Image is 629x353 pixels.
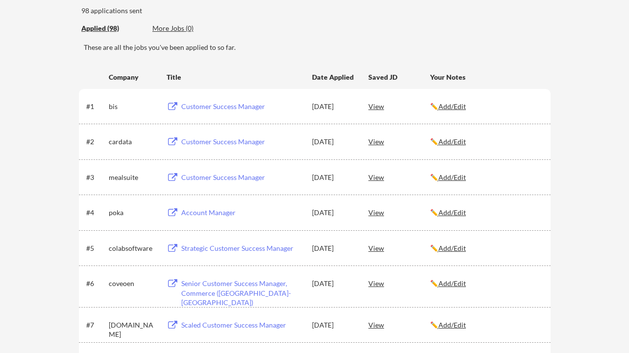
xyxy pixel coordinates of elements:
[368,203,430,221] div: View
[86,243,105,253] div: #5
[86,320,105,330] div: #7
[181,173,303,182] div: Customer Success Manager
[312,173,355,182] div: [DATE]
[368,97,430,115] div: View
[438,244,466,252] u: Add/Edit
[438,208,466,217] u: Add/Edit
[368,239,430,257] div: View
[438,173,466,181] u: Add/Edit
[86,279,105,288] div: #6
[312,137,355,147] div: [DATE]
[430,137,542,147] div: ✏️
[181,102,303,111] div: Customer Success Manager
[430,243,542,253] div: ✏️
[109,243,158,253] div: colabsoftware
[109,137,158,147] div: cardata
[438,102,466,110] u: Add/Edit
[109,279,158,288] div: coveoen
[438,321,466,329] u: Add/Edit
[81,23,145,33] div: Applied (98)
[368,68,430,86] div: Saved JD
[86,173,105,182] div: #3
[312,208,355,218] div: [DATE]
[109,320,158,339] div: [DOMAIN_NAME]
[430,173,542,182] div: ✏️
[368,168,430,186] div: View
[152,23,224,34] div: These are job applications we think you'd be a good fit for, but couldn't apply you to automatica...
[81,6,271,16] div: 98 applications sent
[312,243,355,253] div: [DATE]
[109,173,158,182] div: mealsuite
[181,279,303,308] div: Senior Customer Success Manager, Commerce ([GEOGRAPHIC_DATA]-[GEOGRAPHIC_DATA])
[438,279,466,287] u: Add/Edit
[86,102,105,111] div: #1
[368,274,430,292] div: View
[312,279,355,288] div: [DATE]
[181,208,303,218] div: Account Manager
[312,102,355,111] div: [DATE]
[167,72,303,82] div: Title
[181,137,303,147] div: Customer Success Manager
[430,320,542,330] div: ✏️
[430,208,542,218] div: ✏️
[430,72,542,82] div: Your Notes
[86,208,105,218] div: #4
[109,72,158,82] div: Company
[368,316,430,333] div: View
[312,320,355,330] div: [DATE]
[181,320,303,330] div: Scaled Customer Success Manager
[438,137,466,146] u: Add/Edit
[368,132,430,150] div: View
[430,102,542,111] div: ✏️
[81,23,145,34] div: These are all the jobs you've been applied to so far.
[109,208,158,218] div: poka
[84,43,551,52] div: These are all the jobs you've been applied to so far.
[152,23,224,33] div: More Jobs (0)
[430,279,542,288] div: ✏️
[312,72,355,82] div: Date Applied
[86,137,105,147] div: #2
[109,102,158,111] div: bis
[181,243,303,253] div: Strategic Customer Success Manager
